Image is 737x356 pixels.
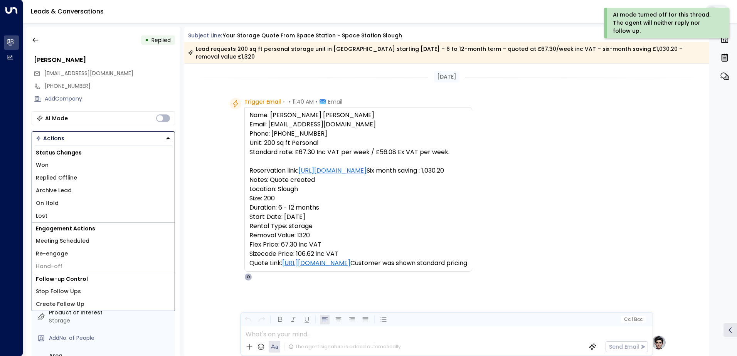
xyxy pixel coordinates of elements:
span: • [316,98,318,106]
div: [PERSON_NAME] [34,55,175,65]
span: | [631,317,633,322]
div: Your storage quote from Space Station - Space Station Slough [223,32,402,40]
img: profile-logo.png [651,335,666,350]
a: [URL][DOMAIN_NAME] [298,166,367,175]
span: [EMAIL_ADDRESS][DOMAIN_NAME] [44,69,133,77]
h1: Follow-up Control [32,273,175,285]
span: Subject Line: [188,32,222,39]
a: [URL][DOMAIN_NAME] [282,259,350,268]
span: • [283,98,285,106]
div: • [145,33,149,47]
span: Replied Offline [36,174,77,182]
span: Trigger Email [244,98,281,106]
div: O [244,273,252,281]
div: AddNo. of People [49,334,172,342]
div: Lead requests 200 sq ft personal storage unit in [GEOGRAPHIC_DATA] starting [DATE] – 6 to 12-mont... [188,45,705,60]
span: Meeting Scheduled [36,237,89,245]
span: Won [36,161,49,169]
button: Actions [32,131,175,145]
span: 11:40 AM [293,98,314,106]
span: Lost [36,212,47,220]
div: Button group with a nested menu [32,131,175,145]
span: marcuspolglase@gmail.com [44,69,133,77]
h1: Status Changes [32,147,175,159]
span: Re-engage [36,250,68,258]
div: Storage [49,317,172,325]
button: Cc|Bcc [621,316,645,323]
div: Actions [36,135,64,142]
span: Email [328,98,342,106]
div: AddCompany [45,95,175,103]
div: AI Mode [45,114,68,122]
pre: Name: [PERSON_NAME] [PERSON_NAME] Email: [EMAIL_ADDRESS][DOMAIN_NAME] Phone: [PHONE_NUMBER] Unit:... [249,111,467,268]
div: [DATE] [434,71,459,82]
label: Product of Interest [49,309,172,317]
button: Undo [243,315,253,324]
div: [PHONE_NUMBER] [45,82,175,90]
span: On Hold [36,199,59,207]
div: AI mode turned off for this thread. The agent will neither reply nor follow up. [613,11,719,35]
span: Replied [151,36,171,44]
span: Create Follow Up [36,300,84,308]
button: Redo [257,315,266,324]
span: • [289,98,291,106]
span: Archive Lead [36,186,72,195]
div: The agent signature is added automatically [288,343,401,350]
span: Hand-off [36,262,62,270]
span: Cc Bcc [624,317,642,322]
a: Leads & Conversations [31,7,104,16]
span: Stop Follow Ups [36,287,81,296]
h1: Engagement Actions [32,223,175,235]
